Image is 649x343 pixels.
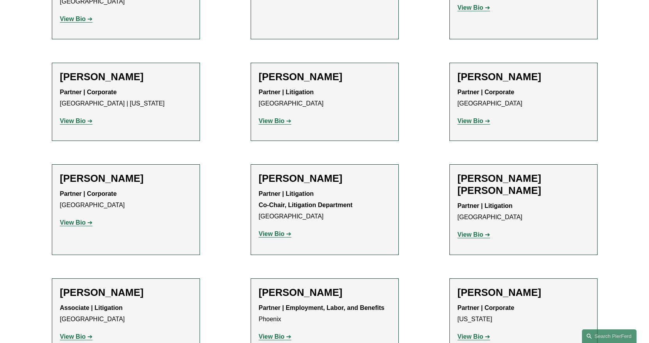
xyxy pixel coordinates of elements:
[259,118,292,124] a: View Bio
[259,303,391,325] p: Phoenix
[458,333,483,340] strong: View Bio
[60,118,86,124] strong: View Bio
[60,188,192,211] p: [GEOGRAPHIC_DATA]
[60,87,192,109] p: [GEOGRAPHIC_DATA] | [US_STATE]
[60,71,192,83] h2: [PERSON_NAME]
[60,118,93,124] a: View Bio
[259,287,391,299] h2: [PERSON_NAME]
[60,190,117,197] strong: Partner | Corporate
[458,303,589,325] p: [US_STATE]
[259,172,391,185] h2: [PERSON_NAME]
[60,172,192,185] h2: [PERSON_NAME]
[458,287,589,299] h2: [PERSON_NAME]
[60,287,192,299] h2: [PERSON_NAME]
[60,89,117,95] strong: Partner | Corporate
[582,329,637,343] a: Search this site
[259,333,292,340] a: View Bio
[458,118,490,124] a: View Bio
[259,230,285,237] strong: View Bio
[458,172,589,197] h2: [PERSON_NAME] [PERSON_NAME]
[259,333,285,340] strong: View Bio
[458,231,490,238] a: View Bio
[259,87,391,109] p: [GEOGRAPHIC_DATA]
[458,71,589,83] h2: [PERSON_NAME]
[60,219,93,226] a: View Bio
[458,201,589,223] p: [GEOGRAPHIC_DATA]
[60,303,192,325] p: [GEOGRAPHIC_DATA]
[259,118,285,124] strong: View Bio
[458,89,515,95] strong: Partner | Corporate
[458,118,483,124] strong: View Bio
[60,333,93,340] a: View Bio
[60,16,93,22] a: View Bio
[458,333,490,340] a: View Bio
[60,16,86,22] strong: View Bio
[259,230,292,237] a: View Bio
[60,304,123,311] strong: Associate | Litigation
[458,4,483,11] strong: View Bio
[458,231,483,238] strong: View Bio
[259,71,391,83] h2: [PERSON_NAME]
[60,219,86,226] strong: View Bio
[60,333,86,340] strong: View Bio
[458,304,515,311] strong: Partner | Corporate
[259,190,353,208] strong: Partner | Litigation Co-Chair, Litigation Department
[458,87,589,109] p: [GEOGRAPHIC_DATA]
[259,89,314,95] strong: Partner | Litigation
[458,4,490,11] a: View Bio
[458,202,513,209] strong: Partner | Litigation
[259,304,385,311] strong: Partner | Employment, Labor, and Benefits
[259,188,391,222] p: [GEOGRAPHIC_DATA]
